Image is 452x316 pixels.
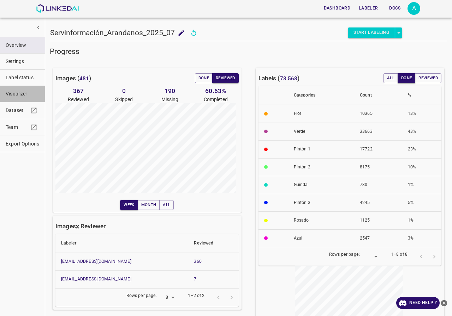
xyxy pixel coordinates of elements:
img: LinkedAI [36,4,79,13]
span: Visualizer [6,90,39,98]
div: split button [348,27,402,38]
a: [EMAIL_ADDRESS][DOMAIN_NAME] [61,259,131,264]
th: Categories [288,86,354,105]
th: 2547 [354,229,402,247]
th: Pintón 2 [288,158,354,176]
h6: Images ( ) [55,73,91,83]
p: Reviewed [55,96,101,103]
th: 17722 [354,141,402,159]
th: 23% [402,141,441,159]
div: A [408,2,420,15]
button: All [383,73,398,83]
th: 1125 [354,212,402,230]
th: 3% [402,229,441,247]
div: ​ [363,252,380,261]
button: show more [32,21,45,34]
th: Count [354,86,402,105]
th: 10% [402,158,441,176]
th: Guinda [288,176,354,194]
p: 1–2 of 2 [188,293,204,299]
span: Settings [6,58,39,65]
a: Labeler [355,1,382,16]
th: Reviewed [188,234,238,253]
button: Reviewed [415,73,441,83]
h6: 367 [55,86,101,96]
span: Label status [6,74,39,81]
a: [EMAIL_ADDRESS][DOMAIN_NAME] [61,277,131,281]
a: 7 [194,277,196,281]
h6: Images Reviewer [55,221,106,231]
th: 730 [354,176,402,194]
th: Azul [288,229,354,247]
th: Pintón 1 [288,141,354,159]
div: 8 [160,293,177,303]
button: select role [395,27,402,38]
th: 43% [402,123,441,141]
h5: Servinformación_Arandanos_2025_07 [50,28,175,38]
p: 1–8 of 8 [391,252,408,258]
h6: 60.63 % [193,86,239,96]
p: Missing [147,96,193,103]
th: % [402,86,441,105]
button: Docs [383,2,406,14]
a: Dashboard [320,1,355,16]
button: close-help [440,297,448,309]
span: Dataset [6,107,28,114]
span: Team [6,124,28,131]
h6: Labels ( ) [258,73,300,83]
th: 4245 [354,194,402,212]
button: Done [398,73,415,83]
th: 33663 [354,123,402,141]
h6: 0 [101,86,147,96]
h6: 190 [147,86,193,96]
button: Dashboard [321,2,353,14]
p: Completed [193,96,239,103]
button: Labeler [356,2,381,14]
button: add to shopping cart [175,26,188,39]
th: Flor [288,105,354,123]
a: Need Help ? [396,297,440,309]
th: Verde [288,123,354,141]
button: Month [138,200,160,210]
p: Rows per page: [126,293,157,299]
b: x [76,223,79,230]
span: 78.568 [280,75,298,82]
th: Rosado [288,212,354,230]
button: Open settings [408,2,420,15]
button: Start Labeling [348,27,395,38]
a: 360 [194,259,201,264]
p: Skipped [101,96,147,103]
p: Rows per page: [329,252,360,258]
th: 13% [402,105,441,123]
th: 1% [402,212,441,230]
th: 5% [402,194,441,212]
span: 481 [79,75,89,82]
a: Docs [382,1,408,16]
h5: Progress [50,47,447,56]
button: Week [120,200,138,210]
th: 10365 [354,105,402,123]
th: Pintón 3 [288,194,354,212]
button: Done [195,73,213,83]
th: Labeler [55,234,188,253]
button: All [159,200,174,210]
button: Reviewed [212,73,239,83]
th: 8175 [354,158,402,176]
th: 1% [402,176,441,194]
span: Overview [6,42,39,49]
span: Export Options [6,140,39,148]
